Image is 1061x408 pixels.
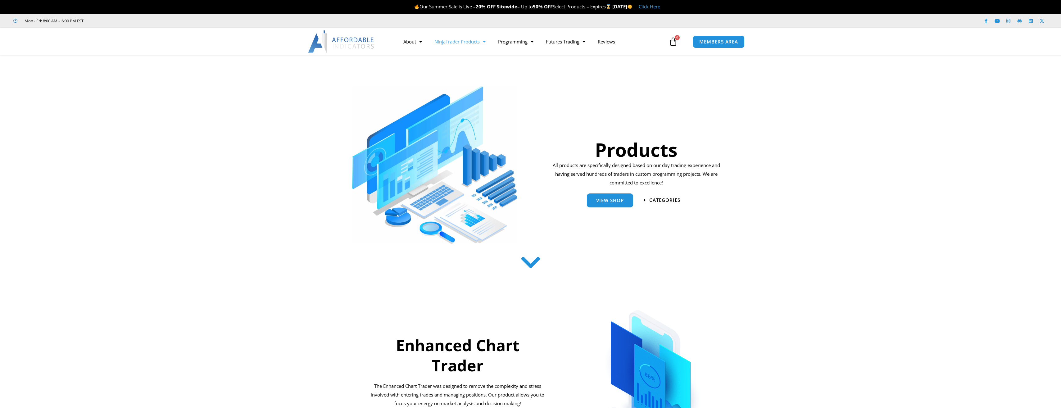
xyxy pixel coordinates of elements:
strong: [DATE] [612,3,633,10]
a: View Shop [587,193,633,207]
img: LogoAI [308,30,375,53]
a: Click Here [639,3,660,10]
img: 🌞 [628,4,632,9]
span: Mon - Fri: 8:00 AM – 6:00 PM EST [23,17,84,25]
strong: 50% OFF [533,3,553,10]
a: Programming [492,34,540,49]
span: View Shop [596,198,624,203]
h1: Products [551,137,722,163]
iframe: Customer reviews powered by Trustpilot [92,18,185,24]
a: MEMBERS AREA [693,35,745,48]
img: ProductsSection scaled | Affordable Indicators – NinjaTrader [352,86,517,244]
p: All products are specifically designed based on our day trading experience and having served hund... [551,161,722,187]
a: Reviews [592,34,621,49]
span: MEMBERS AREA [699,39,738,44]
a: Futures Trading [540,34,592,49]
nav: Menu [397,34,667,49]
img: 🔥 [415,4,419,9]
img: ⌛ [606,4,611,9]
span: Our Summer Sale is Live – – Up to Select Products – Expires [414,3,612,10]
h2: Enhanced Chart Trader [370,335,546,376]
a: categories [644,198,680,202]
strong: 20% OFF [476,3,496,10]
a: 0 [660,33,687,51]
span: categories [649,198,680,202]
a: NinjaTrader Products [428,34,492,49]
span: 0 [675,35,680,40]
p: The Enhanced Chart Trader was designed to remove the complexity and stress involved with entering... [370,382,546,408]
strong: Sitewide [497,3,517,10]
a: About [397,34,428,49]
